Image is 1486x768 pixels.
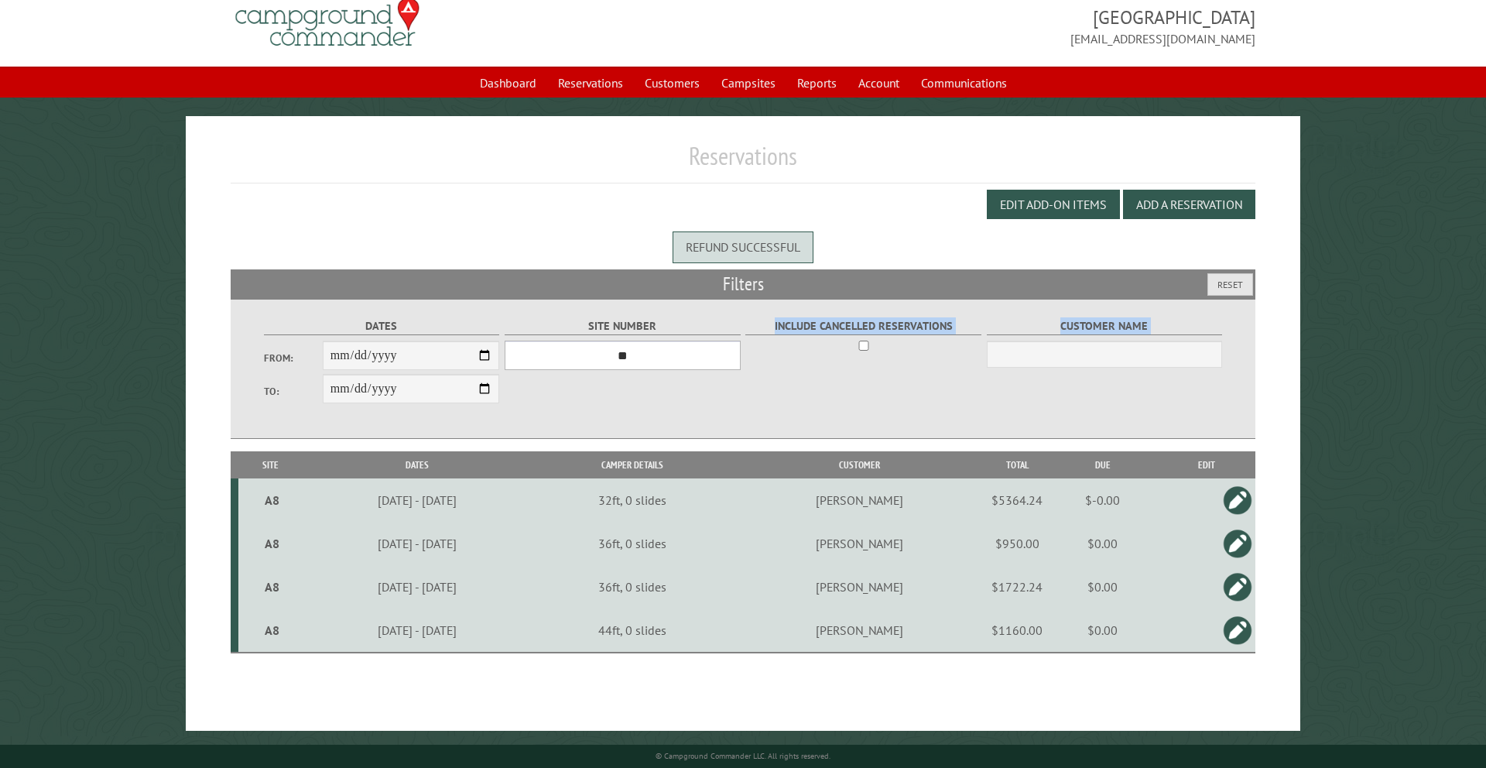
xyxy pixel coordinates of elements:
[673,231,813,262] div: Refund successful
[245,492,300,508] div: A8
[1048,522,1157,565] td: $0.00
[305,622,530,638] div: [DATE] - [DATE]
[549,68,632,98] a: Reservations
[912,68,1016,98] a: Communications
[245,536,300,551] div: A8
[264,351,323,365] label: From:
[238,451,303,478] th: Site
[1157,451,1255,478] th: Edit
[302,451,532,478] th: Dates
[986,609,1048,653] td: $1160.00
[532,478,733,522] td: 32ft, 0 slides
[733,478,987,522] td: [PERSON_NAME]
[986,451,1048,478] th: Total
[733,451,987,478] th: Customer
[532,565,733,609] td: 36ft, 0 slides
[264,384,323,399] label: To:
[1207,273,1253,296] button: Reset
[245,622,300,638] div: A8
[1123,190,1255,219] button: Add a Reservation
[849,68,909,98] a: Account
[986,478,1048,522] td: $5364.24
[532,451,733,478] th: Camper Details
[1048,451,1157,478] th: Due
[986,522,1048,565] td: $950.00
[656,751,830,761] small: © Campground Commander LLC. All rights reserved.
[532,522,733,565] td: 36ft, 0 slides
[231,141,1256,183] h1: Reservations
[733,522,987,565] td: [PERSON_NAME]
[505,317,741,335] label: Site Number
[1048,565,1157,609] td: $0.00
[264,317,500,335] label: Dates
[1048,609,1157,653] td: $0.00
[733,609,987,653] td: [PERSON_NAME]
[635,68,709,98] a: Customers
[245,579,300,595] div: A8
[305,536,530,551] div: [DATE] - [DATE]
[788,68,846,98] a: Reports
[745,317,981,335] label: Include Cancelled Reservations
[987,317,1223,335] label: Customer Name
[305,579,530,595] div: [DATE] - [DATE]
[471,68,546,98] a: Dashboard
[987,190,1120,219] button: Edit Add-on Items
[1048,478,1157,522] td: $-0.00
[743,5,1255,48] span: [GEOGRAPHIC_DATA] [EMAIL_ADDRESS][DOMAIN_NAME]
[712,68,785,98] a: Campsites
[231,269,1256,299] h2: Filters
[532,609,733,653] td: 44ft, 0 slides
[733,565,987,609] td: [PERSON_NAME]
[986,565,1048,609] td: $1722.24
[305,492,530,508] div: [DATE] - [DATE]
